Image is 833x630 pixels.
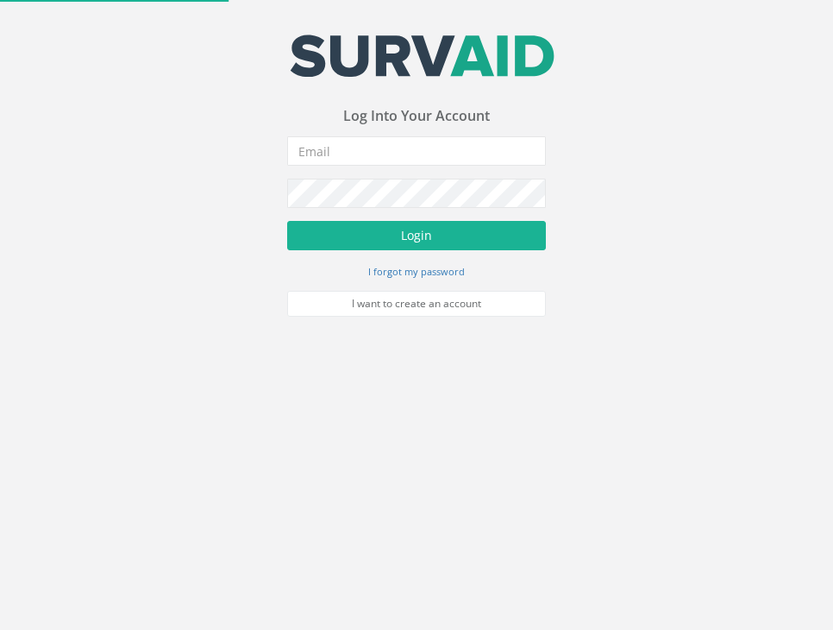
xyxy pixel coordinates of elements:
input: Email [287,136,546,166]
a: I want to create an account [287,291,546,317]
button: Login [287,221,546,250]
small: I forgot my password [368,265,465,278]
a: I forgot my password [368,263,465,279]
h3: Log Into Your Account [287,109,546,124]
